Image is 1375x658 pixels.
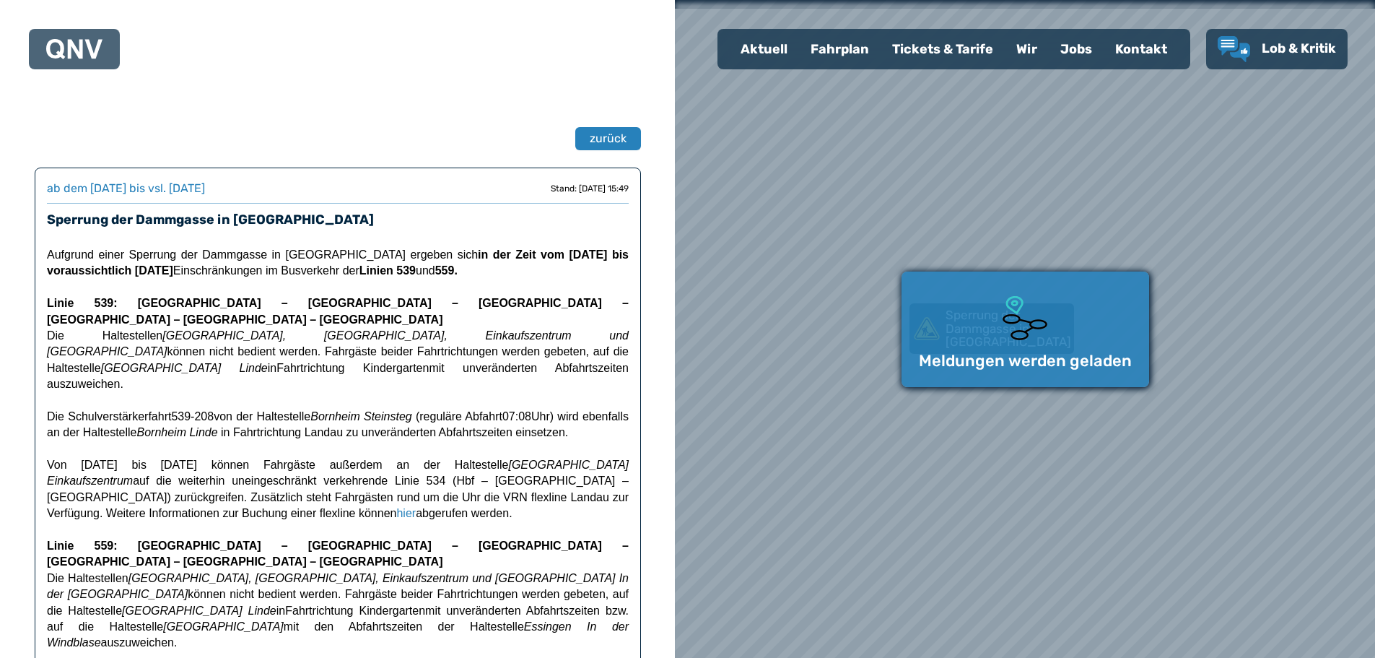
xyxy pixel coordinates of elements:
strong: 559. [435,264,458,277]
span: Bornheim Linde [137,426,218,438]
a: Lob & Kritik [1218,36,1336,62]
span: und [416,264,458,277]
em: Linde [240,362,268,374]
strong: Linien 539 [359,264,416,277]
h3: Sperrung der Dammgasse in [GEOGRAPHIC_DATA] [47,209,629,230]
button: zurück [575,127,641,150]
span: Linie 559: [GEOGRAPHIC_DATA] – [GEOGRAPHIC_DATA] – [GEOGRAPHIC_DATA] – [GEOGRAPHIC_DATA] – [GEOGR... [47,540,629,568]
a: Tickets & Tarife [881,30,1005,68]
a: Jobs [1049,30,1104,68]
a: hier [396,507,416,519]
img: Ladeanimation [996,289,1054,347]
em: [GEOGRAPHIC_DATA] [163,620,284,633]
em: [GEOGRAPHIC_DATA], [GEOGRAPHIC_DATA], Einkaufszentrum und [GEOGRAPHIC_DATA] [47,329,629,358]
p: Meldungen werden geladen [919,352,1132,370]
span: Aufgrund einer Sperrung der Dammgasse in [GEOGRAPHIC_DATA] ergeben sich Einschränkungen im Busver... [47,248,629,277]
em: [GEOGRAPHIC_DATA] [101,362,222,374]
span: Linie 539: [GEOGRAPHIC_DATA] – [GEOGRAPHIC_DATA] – [GEOGRAPHIC_DATA] – [GEOGRAPHIC_DATA] – [GEOGR... [47,297,629,325]
span: Die Haltestellen können nicht bedient werden. Fahrgäste beider Fahrtrichtungen werden gebeten, au... [47,329,629,390]
span: Die Haltestellen können nicht bedient werden. Fahrgäste beider Fahrtrichtungen werden gebeten, au... [47,572,629,649]
a: Fahrplan [799,30,881,68]
span: in [221,426,233,438]
span: Fahrtrichtung Kindergarten [285,605,425,617]
a: Aktuell [729,30,799,68]
span: 07:08 [502,410,531,423]
div: ab dem [DATE] bis vsl. [DATE] [47,180,205,197]
span: zurück [590,130,627,147]
em: Linde [248,605,276,617]
span: 539-208 [171,410,214,423]
em: [GEOGRAPHIC_DATA], [GEOGRAPHIC_DATA], Einkaufszentrum und [GEOGRAPHIC_DATA] In der [GEOGRAPHIC_DATA] [47,572,629,600]
a: Wir [1005,30,1049,68]
a: Kontakt [1104,30,1179,68]
em: [GEOGRAPHIC_DATA] [122,605,243,617]
span: Bornheim Steinsteg [310,410,411,423]
div: Stand: [DATE] 15:49 [551,183,629,194]
img: QNV Logo [46,39,102,59]
span: Die Schulverstärkerfahrt von der Haltestelle (reguläre Abfahrt Uhr) wird ebenfalls an der Haltest... [47,410,629,438]
span: Lob & Kritik [1262,40,1336,56]
a: QNV Logo [46,35,102,64]
span: Fahrtrichtung Kindergarten [276,362,429,374]
span: Von [DATE] bis [DATE] können Fahrgäste außerdem an der Haltestelle auf die weiterhin uneingeschrä... [47,459,629,519]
